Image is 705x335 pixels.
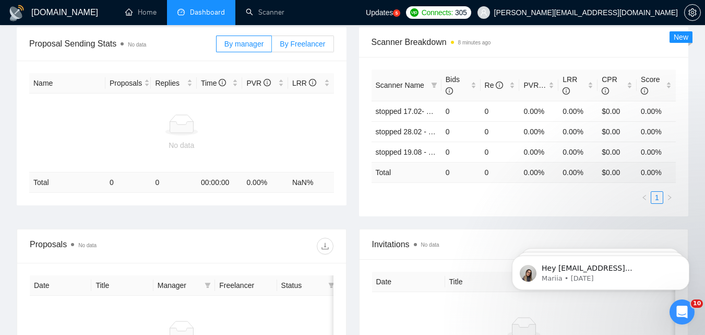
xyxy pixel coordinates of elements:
[8,5,25,21] img: logo
[153,275,215,296] th: Manager
[485,81,504,89] span: Re
[637,101,676,121] td: 0.00%
[110,77,142,89] span: Proposals
[684,4,701,21] button: setting
[292,79,316,87] span: LRR
[496,234,705,307] iframe: Intercom notifications message
[376,148,607,156] a: stopped 19.08 - Meta ads - LeadGen/cases/ hook - tripled leads- $500+
[480,9,487,16] span: user
[598,162,637,182] td: $ 0.00
[219,79,226,86] span: info-circle
[215,275,277,296] th: Freelancer
[393,9,400,17] a: 5
[128,42,146,48] span: No data
[602,87,609,95] span: info-circle
[33,140,330,151] div: No data
[458,40,491,45] time: 8 minutes ago
[421,242,439,248] span: No data
[481,142,520,162] td: 0
[410,8,419,17] img: upwork-logo.png
[372,238,676,251] span: Invitations
[317,238,333,255] button: download
[328,282,334,288] span: filter
[441,162,481,182] td: 0
[125,8,157,17] a: homeHome
[309,79,316,86] span: info-circle
[446,75,460,95] span: Bids
[641,194,648,201] span: left
[376,128,576,136] a: stopped 28.02 - Google Ads - LeadGen/cases/hook- saved $k
[372,272,445,292] th: Date
[663,191,676,204] button: right
[602,75,617,95] span: CPR
[91,275,153,296] th: Title
[651,191,663,204] li: 1
[431,82,437,88] span: filter
[30,275,91,296] th: Date
[481,121,520,142] td: 0
[372,36,676,49] span: Scanner Breakdown
[376,81,424,89] span: Scanner Name
[637,162,676,182] td: 0.00 %
[280,40,325,48] span: By Freelancer
[376,107,576,115] a: stopped 17.02- Meta ads - ecommerce/cases/ hook- ROAS3+
[29,73,105,94] th: Name
[441,142,481,162] td: 0
[366,8,393,17] span: Updates
[481,101,520,121] td: 0
[158,280,200,291] span: Manager
[429,77,439,93] span: filter
[523,81,548,89] span: PVR
[666,194,673,201] span: right
[151,172,197,193] td: 0
[637,142,676,162] td: 0.00%
[177,8,185,16] span: dashboard
[441,101,481,121] td: 0
[422,7,453,18] span: Connects:
[396,11,398,16] text: 5
[445,272,518,292] th: Title
[558,101,598,121] td: 0.00%
[78,242,97,248] span: No data
[242,172,288,193] td: 0.00 %
[481,162,520,182] td: 0
[685,8,700,17] span: setting
[446,87,453,95] span: info-circle
[246,8,284,17] a: searchScanner
[651,192,663,203] a: 1
[317,242,333,250] span: download
[496,82,503,89] span: info-circle
[563,87,570,95] span: info-circle
[563,75,577,95] span: LRR
[281,280,324,291] span: Status
[674,33,688,41] span: New
[598,101,637,121] td: $0.00
[519,101,558,121] td: 0.00%
[190,8,225,17] span: Dashboard
[201,79,226,87] span: Time
[637,121,676,142] td: 0.00%
[264,79,271,86] span: info-circle
[372,162,441,182] td: Total
[691,299,703,308] span: 10
[638,191,651,204] li: Previous Page
[641,75,660,95] span: Score
[105,73,151,94] th: Proposals
[663,191,676,204] li: Next Page
[246,79,271,87] span: PVR
[670,299,695,325] iframe: Intercom live chat
[519,162,558,182] td: 0.00 %
[29,172,105,193] td: Total
[202,278,213,293] span: filter
[441,121,481,142] td: 0
[288,172,334,193] td: NaN %
[558,162,598,182] td: 0.00 %
[224,40,264,48] span: By manager
[519,142,558,162] td: 0.00%
[638,191,651,204] button: left
[205,282,211,288] span: filter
